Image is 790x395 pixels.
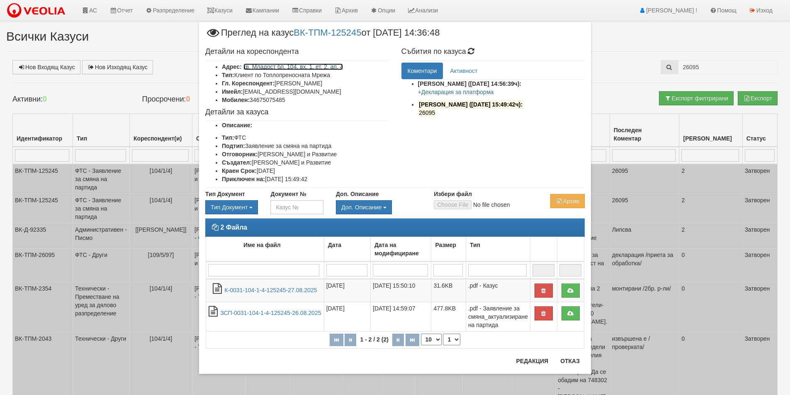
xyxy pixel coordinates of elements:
[324,279,370,302] td: [DATE]
[406,334,419,346] button: Последна страница
[205,108,389,116] h4: Детайли за казуса
[336,200,421,214] div: Двоен клик, за изчистване на избраната стойност.
[206,237,324,262] td: Име на файл: No sort applied, activate to apply an ascending sort
[220,310,321,316] a: ЗСП-0031-104-1-4-125245-26.08.2025
[206,279,584,302] tr: К-0031-104-1-4-125245-27.08.2025.pdf - Казус
[466,302,530,331] td: .pdf - Заявление за смяна_актуализиране на партида
[371,237,431,262] td: Дата на модифициране: No sort applied, activate to apply an ascending sort
[418,88,585,96] p: +Декларация за платформа
[550,194,585,208] button: Архив
[466,237,530,262] td: Тип: No sort applied, activate to apply an ascending sort
[211,204,248,211] span: Тип Документ
[222,167,389,175] li: [DATE]
[224,287,317,293] a: К-0031-104-1-4-125245-27.08.2025
[222,133,389,142] li: ФТС
[324,302,370,331] td: [DATE]
[371,279,431,302] td: [DATE] 15:50:10
[421,334,442,345] select: Брой редове на страница
[222,79,389,87] li: [PERSON_NAME]
[431,279,466,302] td: 31.6KB
[222,142,389,150] li: Заявление за смяна на партида
[470,242,480,248] b: Тип
[418,100,585,117] li: Изпратено до кореспондента
[511,354,553,368] button: Редакция
[222,151,258,158] b: Отговорник:
[222,143,245,149] b: Подтип:
[358,336,390,343] span: 1 - 2 / 2 (2)
[222,63,242,70] b: Адрес:
[466,279,530,302] td: .pdf - Казус
[205,190,245,198] label: Тип Документ
[243,242,281,248] b: Име на файл
[336,190,379,198] label: Доп. Описание
[431,302,466,331] td: 477.8KB
[294,27,361,38] a: ВК-ТПМ-125245
[206,302,584,331] tr: ЗСП-0031-104-1-4-125245-26.08.2025.pdf - Заявление за смяна_актуализиране на партида
[557,237,584,262] td: : No sort applied, activate to apply an ascending sort
[418,108,437,117] mark: 26095
[222,159,252,166] b: Създател:
[328,242,341,248] b: Дата
[222,167,257,174] b: Краен Срок:
[222,87,389,96] li: [EMAIL_ADDRESS][DOMAIN_NAME]
[341,204,382,211] span: Доп. Описание
[330,334,343,346] button: Първа страница
[222,71,389,79] li: Клиент по Топлопреносната Мрежа
[431,237,466,262] td: Размер: No sort applied, activate to apply an ascending sort
[205,28,440,44] span: Преглед на казус от [DATE] 14:36:48
[243,63,343,70] a: кв. Младост бл. 104, вх. 1, ет. 2, ап. 4
[444,63,484,79] a: Активност
[222,176,265,182] b: Приключен на:
[324,237,370,262] td: Дата: No sort applied, activate to apply an ascending sort
[205,200,258,214] button: Тип Документ
[270,190,306,198] label: Документ №
[220,224,247,231] strong: 2 Файла
[222,150,389,158] li: [PERSON_NAME] и Развитие
[418,100,524,109] mark: [PERSON_NAME] ([DATE] 15:49:42ч):
[222,72,234,78] b: Тип:
[222,122,252,128] b: Описание:
[222,96,389,104] li: 34675075485
[336,200,392,214] button: Доп. Описание
[530,237,557,262] td: : No sort applied, activate to apply an ascending sort
[401,63,443,79] a: Коментари
[270,200,323,214] input: Казус №
[205,48,389,56] h4: Детайли на кореспондента
[374,242,419,257] b: Дата на модифициране
[401,48,585,56] h4: Събития по казуса
[435,242,456,248] b: Размер
[418,80,522,87] strong: [PERSON_NAME] ([DATE] 14:56:39ч):
[371,302,431,331] td: [DATE] 14:59:07
[222,175,389,183] li: [DATE] 15:49:42
[205,200,258,214] div: Двоен клик, за изчистване на избраната стойност.
[222,134,234,141] b: Тип:
[222,97,250,103] b: Мобилен:
[222,158,389,167] li: [PERSON_NAME] и Развитие
[345,334,356,346] button: Предишна страница
[443,334,460,345] select: Страница номер
[222,80,275,87] b: Гл. Кореспондент:
[555,354,585,368] button: Отказ
[434,190,472,198] label: Избери файл
[222,88,243,95] b: Имейл:
[392,334,404,346] button: Следваща страница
